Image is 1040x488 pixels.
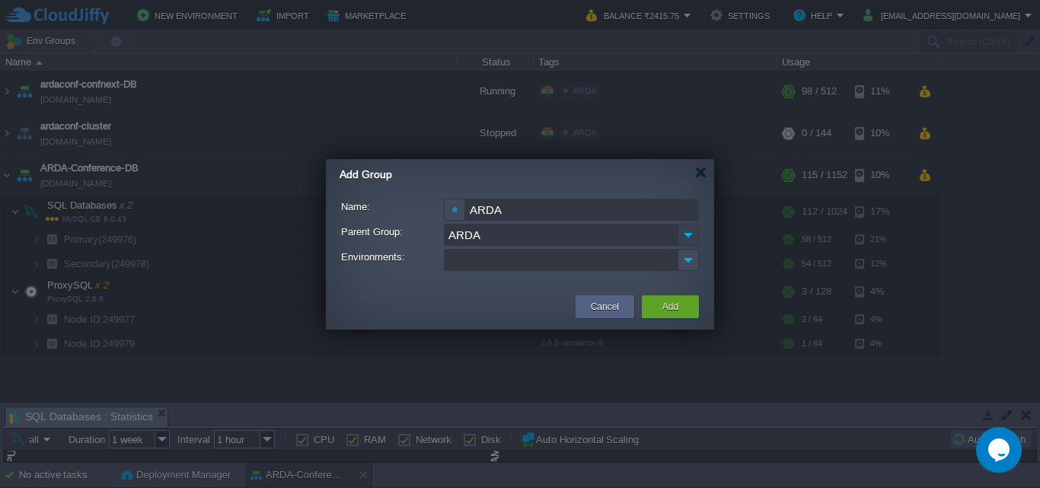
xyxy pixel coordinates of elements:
[340,168,392,180] span: Add Group
[341,199,442,215] label: Name:
[976,427,1025,473] iframe: chat widget
[662,299,678,314] button: Add
[341,249,442,265] label: Environments:
[341,224,442,240] label: Parent Group:
[591,299,619,314] button: Cancel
